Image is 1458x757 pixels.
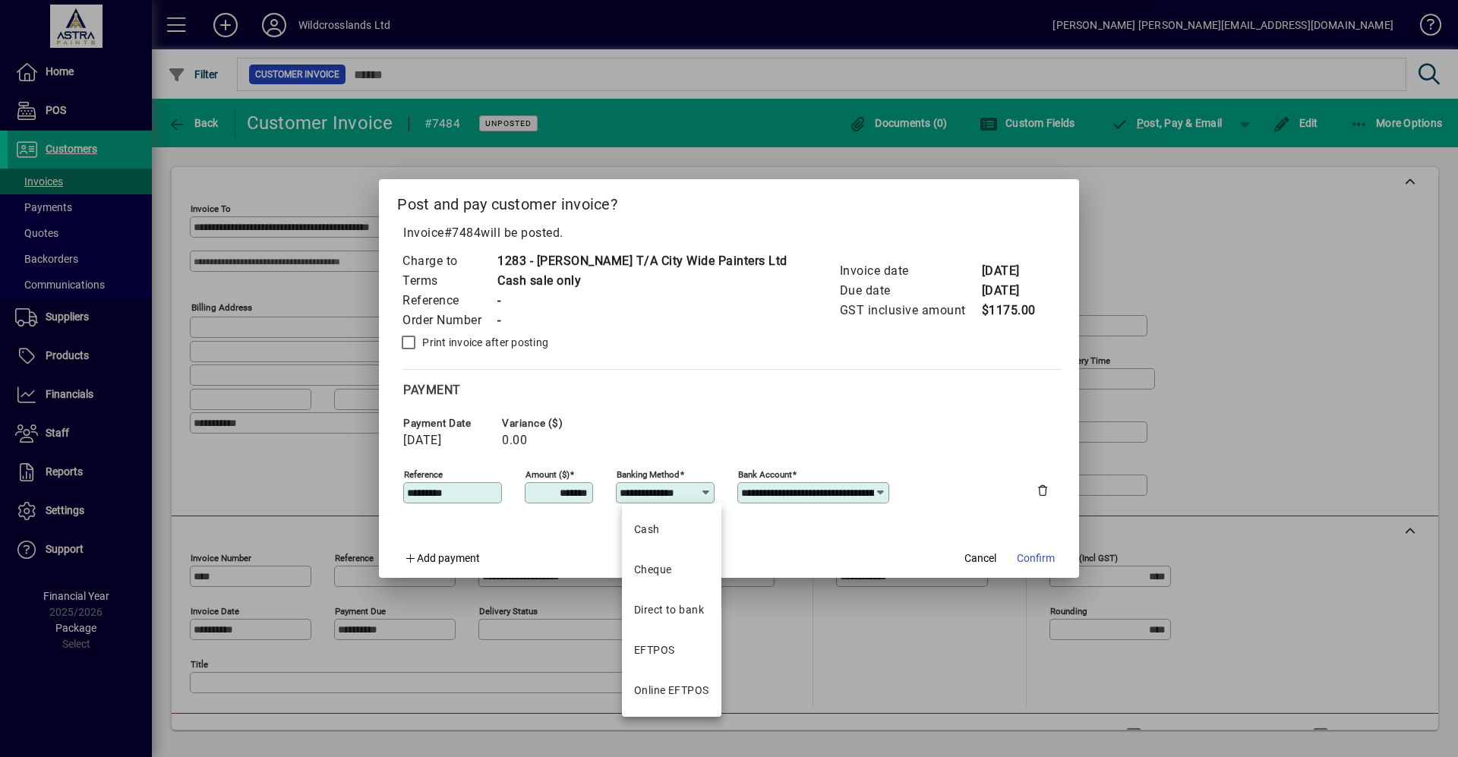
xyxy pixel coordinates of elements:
span: Payment [403,383,461,397]
span: Cancel [964,550,996,566]
p: Invoice will be posted . [397,224,1061,242]
mat-option: Direct to bank [622,590,721,630]
h2: Post and pay customer invoice? [379,179,1079,223]
div: Cheque [634,562,672,578]
td: Due date [839,281,981,301]
span: #7484 [444,226,481,240]
button: Confirm [1011,544,1061,572]
div: Online EFTPOS [634,683,709,699]
label: Print invoice after posting [419,335,548,350]
td: [DATE] [981,281,1042,301]
span: Payment date [403,418,494,429]
td: - [497,291,787,311]
td: Invoice date [839,261,981,281]
button: Add payment [397,544,486,572]
div: Direct to bank [634,602,704,618]
td: - [497,311,787,330]
div: EFTPOS [634,642,675,658]
td: Order Number [402,311,497,330]
span: Confirm [1017,550,1055,566]
mat-label: Reference [404,469,443,480]
td: [DATE] [981,261,1042,281]
mat-label: Banking method [617,469,680,480]
mat-label: Amount ($) [525,469,570,480]
mat-option: Online EFTPOS [622,670,721,711]
button: Cancel [956,544,1005,572]
mat-label: Bank Account [738,469,792,480]
span: Add payment [417,552,480,564]
td: 1283 - [PERSON_NAME] T/A City Wide Painters Ltd [497,251,787,271]
span: 0.00 [502,434,527,447]
span: Variance ($) [502,418,593,429]
mat-option: EFTPOS [622,630,721,670]
td: Charge to [402,251,497,271]
td: Reference [402,291,497,311]
td: GST inclusive amount [839,301,981,320]
td: $1175.00 [981,301,1042,320]
td: Terms [402,271,497,291]
td: Cash sale only [497,271,787,291]
div: Cash [634,522,660,538]
mat-option: Cash [622,509,721,550]
span: [DATE] [403,434,441,447]
mat-option: Cheque [622,550,721,590]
